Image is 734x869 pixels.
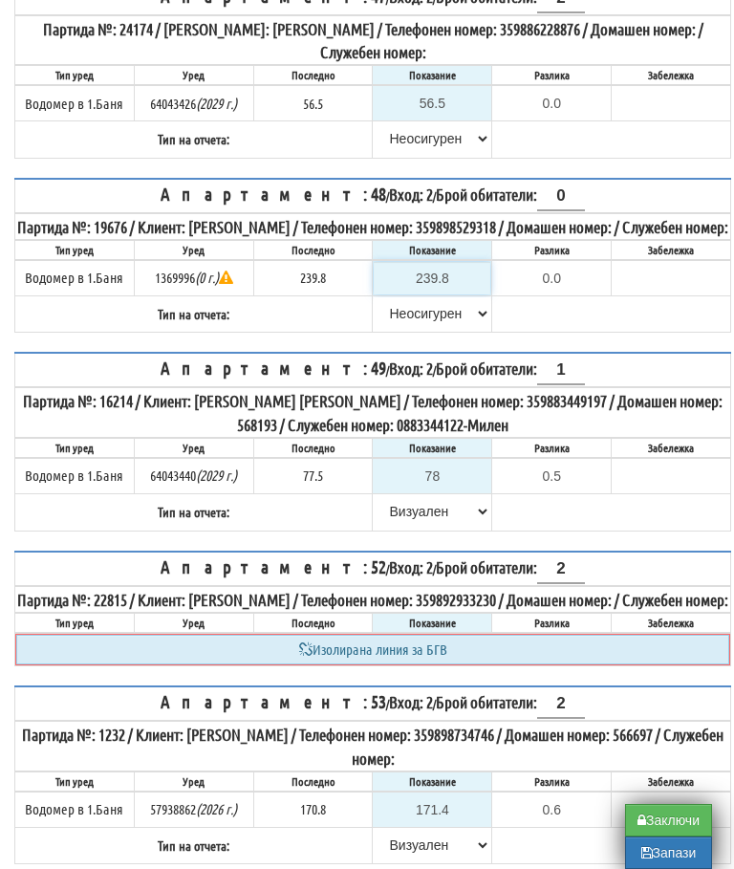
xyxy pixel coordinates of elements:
[612,613,731,633] th: Забележка
[158,305,229,322] b: Тип на отчета:
[303,95,323,112] span: 56.5
[253,771,373,792] th: Последно
[158,503,229,520] b: Тип на отчета:
[625,836,712,869] button: Запази
[625,804,712,836] button: Заключи
[161,357,386,379] span: Апартамент: 49
[373,438,492,458] th: Показание
[15,686,731,721] th: / /
[389,185,433,204] span: Вход: 2
[134,85,253,121] td: 64043426
[134,792,253,828] td: 57938862
[492,240,612,260] th: Разлика
[492,438,612,458] th: Разлика
[15,353,731,387] th: / /
[15,179,731,213] th: / /
[134,613,253,633] th: Уред
[161,555,386,577] span: Апартамент: 52
[196,800,237,817] i: Метрологична годност до 2026г.
[16,723,729,770] div: Партида №: 1232 / Клиент: [PERSON_NAME] / Телефонен номер: 359898734746 / Домашен номер: 566697 /...
[161,690,386,712] span: Апартамент: 53
[15,552,731,586] th: / /
[389,557,433,576] span: Вход: 2
[373,240,492,260] th: Показание
[16,635,729,664] div: Изолирана линия за БГВ
[15,792,135,828] td: Водомер в 1.Баня
[436,185,585,204] span: Брой обитатели:
[389,692,433,711] span: Вход: 2
[16,389,729,436] div: Партида №: 16214 / Клиент: [PERSON_NAME] [PERSON_NAME] / Телефонен номер: 359883449197 / Домашен ...
[134,771,253,792] th: Уред
[389,358,433,378] span: Вход: 2
[161,183,386,205] span: Апартамент: 48
[15,260,135,296] td: Водомер в 1.Баня
[158,130,229,147] b: Тип на отчета:
[492,771,612,792] th: Разлика
[253,613,373,633] th: Последно
[15,613,135,633] th: Тип уред
[134,438,253,458] th: Уред
[492,65,612,85] th: Разлика
[492,613,612,633] th: Разлика
[15,438,135,458] th: Тип уред
[134,240,253,260] th: Уред
[612,65,731,85] th: Забележка
[612,771,731,792] th: Забележка
[436,358,585,378] span: Брой обитатели:
[15,240,135,260] th: Тип уред
[16,17,729,64] div: Партида №: 24174 / [PERSON_NAME]: [PERSON_NAME] / Телефонен номер: 359886228876 / Домашен номер: ...
[195,269,233,286] i: Метрологична годност до 0г.
[15,65,135,85] th: Тип уред
[16,215,729,238] div: Партида №: 19676 / Клиент: [PERSON_NAME] / Телефонен номер: 359898529318 / Домашен номер: / Служе...
[253,240,373,260] th: Последно
[303,467,323,484] span: 77.5
[373,65,492,85] th: Показание
[134,65,253,85] th: Уред
[300,269,326,286] span: 239.8
[373,771,492,792] th: Показание
[15,85,135,121] td: Водомер в 1.Баня
[300,800,326,817] span: 170.8
[196,467,237,484] i: Метрологична годност до 2029г.
[134,458,253,494] td: 64043440
[15,458,135,494] td: Водомер в 1.Баня
[612,240,731,260] th: Забележка
[196,95,237,112] i: Метрологична годност до 2029г.
[16,588,729,611] div: Партида №: 22815 / Клиент: [PERSON_NAME] / Телефонен номер: 359892933230 / Домашен номер: / Служе...
[253,438,373,458] th: Последно
[373,613,492,633] th: Показание
[134,260,253,296] td: 1369996
[436,692,585,711] span: Брой обитатели:
[15,771,135,792] th: Тип уред
[612,438,731,458] th: Забележка
[436,557,585,576] span: Брой обитатели:
[158,836,229,854] b: Тип на отчета:
[253,65,373,85] th: Последно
